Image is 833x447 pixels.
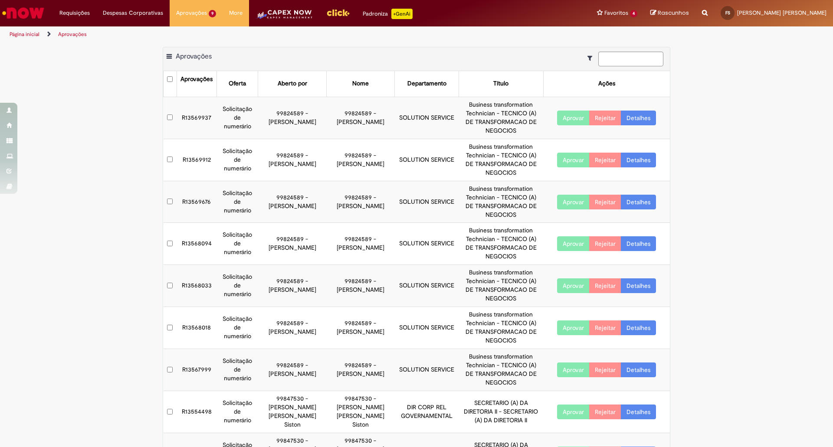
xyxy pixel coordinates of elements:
td: R13568018 [177,307,216,349]
button: Rejeitar [589,111,621,125]
td: SOLUTION SERVICE [395,181,459,223]
button: Aprovar [557,236,590,251]
div: Nome [352,79,369,88]
a: Página inicial [10,31,39,38]
td: SOLUTION SERVICE [395,307,459,349]
td: R13567999 [177,349,216,391]
td: SOLUTION SERVICE [395,97,459,139]
td: Solicitação de numerário [216,307,258,349]
button: Rejeitar [589,195,621,209]
td: 99824589 - [PERSON_NAME] [258,223,326,265]
button: Aprovar [557,278,590,293]
td: SECRETARIO (A) DA DIRETORIA II - SECRETARIO (A) DA DIRETORIA II [459,391,543,433]
span: [PERSON_NAME] [PERSON_NAME] [737,9,826,16]
span: Favoritos [604,9,628,17]
td: R13569676 [177,181,216,223]
button: Aprovar [557,153,590,167]
ul: Trilhas de página [7,26,549,42]
td: Solicitação de numerário [216,139,258,181]
td: Business transformation Technician - TECNICO (A) DE TRANSFORMACAO DE NEGOCIOS [459,97,543,139]
span: Despesas Corporativas [103,9,163,17]
div: Oferta [229,79,246,88]
td: R13569912 [177,139,216,181]
td: 99824589 - [PERSON_NAME] [258,349,326,391]
td: 99824589 - [PERSON_NAME] [326,139,394,181]
span: FS [725,10,730,16]
span: Requisições [59,9,90,17]
td: R13568094 [177,223,216,265]
td: 99847530 - [PERSON_NAME] [PERSON_NAME] Siston [326,391,394,433]
td: Business transformation Technician - TECNICO (A) DE TRANSFORMACAO DE NEGOCIOS [459,181,543,223]
td: SOLUTION SERVICE [395,265,459,307]
button: Rejeitar [589,236,621,251]
td: DIR CORP REL GOVERNAMENTAL [395,391,459,433]
div: Padroniza [363,9,413,19]
button: Rejeitar [589,278,621,293]
td: 99824589 - [PERSON_NAME] [326,349,394,391]
a: Detalhes [621,320,656,335]
td: SOLUTION SERVICE [395,139,459,181]
td: Business transformation Technician - TECNICO (A) DE TRANSFORMACAO DE NEGOCIOS [459,349,543,391]
button: Aprovar [557,111,590,125]
td: Solicitação de numerário [216,265,258,307]
td: 99824589 - [PERSON_NAME] [258,181,326,223]
td: R13569937 [177,97,216,139]
td: 99824589 - [PERSON_NAME] [258,307,326,349]
span: More [229,9,243,17]
button: Aprovar [557,195,590,209]
td: Solicitação de numerário [216,391,258,433]
a: Detalhes [621,362,656,377]
td: Business transformation Technician - TECNICO (A) DE TRANSFORMACAO DE NEGOCIOS [459,139,543,181]
button: Rejeitar [589,362,621,377]
img: click_logo_yellow_360x200.png [326,6,350,19]
td: SOLUTION SERVICE [395,349,459,391]
button: Rejeitar [589,320,621,335]
td: R13568033 [177,265,216,307]
span: Aprovações [176,52,212,61]
div: Título [493,79,508,88]
td: 99824589 - [PERSON_NAME] [326,223,394,265]
button: Rejeitar [589,153,621,167]
a: Detalhes [621,236,656,251]
a: Rascunhos [650,9,689,17]
td: Business transformation Technician - TECNICO (A) DE TRANSFORMACAO DE NEGOCIOS [459,223,543,265]
img: ServiceNow [1,4,46,22]
a: Detalhes [621,278,656,293]
button: Rejeitar [589,405,621,419]
td: Solicitação de numerário [216,97,258,139]
td: Solicitação de numerário [216,349,258,391]
td: 99824589 - [PERSON_NAME] [258,265,326,307]
a: Detalhes [621,405,656,419]
a: Detalhes [621,111,656,125]
span: 9 [209,10,216,17]
th: Aprovações [177,71,216,97]
td: 99824589 - [PERSON_NAME] [258,97,326,139]
span: 4 [630,10,637,17]
i: Mostrar filtros para: Suas Solicitações [587,55,597,61]
div: Aberto por [278,79,307,88]
button: Aprovar [557,362,590,377]
td: Solicitação de numerário [216,181,258,223]
button: Aprovar [557,320,590,335]
td: 99824589 - [PERSON_NAME] [258,139,326,181]
button: Aprovar [557,405,590,419]
div: Ações [598,79,615,88]
img: CapexLogo5.png [256,9,313,26]
td: SOLUTION SERVICE [395,223,459,265]
span: Aprovações [176,9,207,17]
td: 99847530 - [PERSON_NAME] [PERSON_NAME] Siston [258,391,326,433]
td: 99824589 - [PERSON_NAME] [326,265,394,307]
p: +GenAi [391,9,413,19]
td: Solicitação de numerário [216,223,258,265]
div: Departamento [407,79,446,88]
td: Business transformation Technician - TECNICO (A) DE TRANSFORMACAO DE NEGOCIOS [459,307,543,349]
a: Aprovações [58,31,87,38]
td: R13554498 [177,391,216,433]
div: Aprovações [180,75,213,84]
a: Detalhes [621,195,656,209]
a: Detalhes [621,153,656,167]
td: 99824589 - [PERSON_NAME] [326,97,394,139]
td: Business transformation Technician - TECNICO (A) DE TRANSFORMACAO DE NEGOCIOS [459,265,543,307]
td: 99824589 - [PERSON_NAME] [326,307,394,349]
td: 99824589 - [PERSON_NAME] [326,181,394,223]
